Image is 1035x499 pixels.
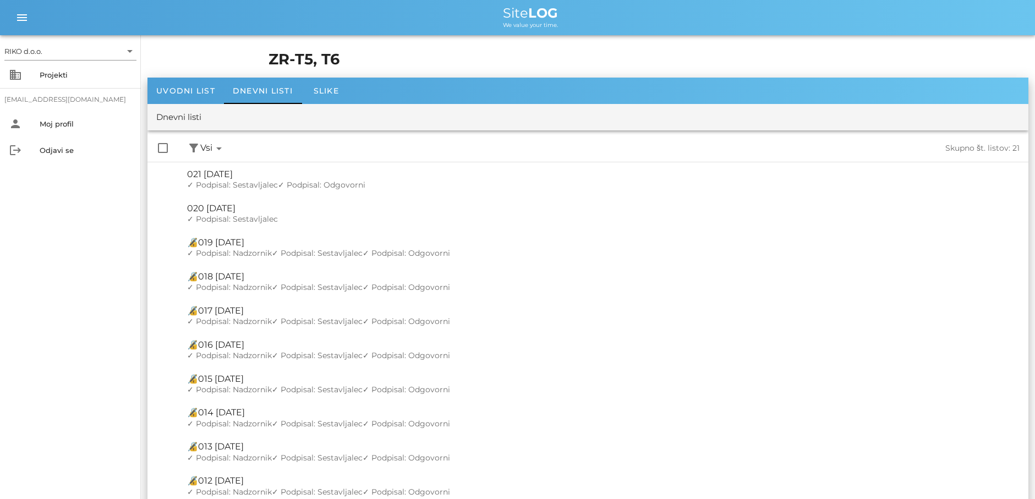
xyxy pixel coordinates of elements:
[187,419,272,429] span: ✓ Podpisal: Nadzornik
[187,339,198,350] span: 🔏
[363,385,450,394] span: ✓ Podpisal: Odgovorni
[9,68,22,81] i: business
[200,141,226,155] span: Vsi
[503,5,558,21] span: Site
[314,86,339,96] span: Slike
[187,237,198,248] span: 🔏
[363,487,450,497] span: ✓ Podpisal: Odgovorni
[878,380,1035,499] div: Pripomoček za klepet
[15,11,29,24] i: menu
[187,475,1020,486] div: 012 [DATE]
[156,111,201,124] div: Dnevni listi
[528,5,558,21] b: LOG
[187,305,198,316] span: 🔏
[363,316,450,326] span: ✓ Podpisal: Odgovorni
[503,21,558,29] span: We value your time.
[40,119,132,128] div: Moj profil
[187,141,200,155] button: filter_alt
[278,180,365,190] span: ✓ Podpisal: Odgovorni
[272,248,363,258] span: ✓ Podpisal: Sestavljalec
[272,282,363,292] span: ✓ Podpisal: Sestavljalec
[187,441,1020,452] div: 013 [DATE]
[272,316,363,326] span: ✓ Podpisal: Sestavljalec
[9,117,22,130] i: person
[40,146,132,155] div: Odjavi se
[363,248,450,258] span: ✓ Podpisal: Odgovorni
[187,316,272,326] span: ✓ Podpisal: Nadzornik
[187,248,272,258] span: ✓ Podpisal: Nadzornik
[187,180,278,190] span: ✓ Podpisal: Sestavljalec
[187,237,1020,248] div: 019 [DATE]
[187,169,1020,179] div: 021 [DATE]
[123,45,136,58] i: arrow_drop_down
[187,453,272,463] span: ✓ Podpisal: Nadzornik
[272,487,363,497] span: ✓ Podpisal: Sestavljalec
[187,203,1020,213] div: 020 [DATE]
[187,475,198,486] span: 🔏
[272,419,363,429] span: ✓ Podpisal: Sestavljalec
[363,453,450,463] span: ✓ Podpisal: Odgovorni
[187,282,272,292] span: ✓ Podpisal: Nadzornik
[269,48,854,71] h1: ZR-T5, T6
[187,271,198,282] span: 🔏
[187,271,1020,282] div: 018 [DATE]
[272,453,363,463] span: ✓ Podpisal: Sestavljalec
[187,374,1020,384] div: 015 [DATE]
[187,339,1020,350] div: 016 [DATE]
[9,144,22,157] i: logout
[187,487,272,497] span: ✓ Podpisal: Nadzornik
[4,46,42,56] div: RIKO d.o.o.
[187,407,198,418] span: 🔏
[4,42,136,60] div: RIKO d.o.o.
[187,214,278,224] span: ✓ Podpisal: Sestavljalec
[187,374,198,384] span: 🔏
[40,70,132,79] div: Projekti
[187,441,198,452] span: 🔏
[878,380,1035,499] iframe: Chat Widget
[623,144,1020,153] div: Skupno št. listov: 21
[272,385,363,394] span: ✓ Podpisal: Sestavljalec
[363,419,450,429] span: ✓ Podpisal: Odgovorni
[363,350,450,360] span: ✓ Podpisal: Odgovorni
[363,282,450,292] span: ✓ Podpisal: Odgovorni
[156,86,215,96] span: Uvodni list
[187,305,1020,316] div: 017 [DATE]
[233,86,293,96] span: Dnevni listi
[212,142,226,155] i: arrow_drop_down
[187,385,272,394] span: ✓ Podpisal: Nadzornik
[272,350,363,360] span: ✓ Podpisal: Sestavljalec
[187,350,272,360] span: ✓ Podpisal: Nadzornik
[187,407,1020,418] div: 014 [DATE]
